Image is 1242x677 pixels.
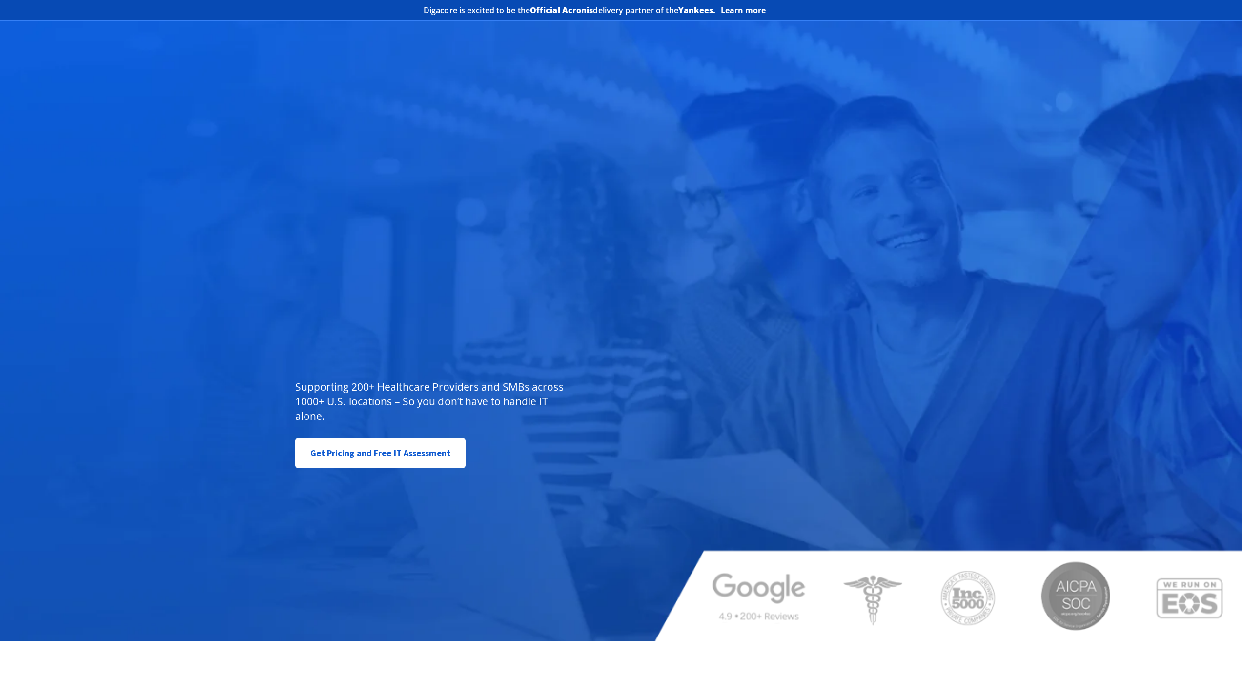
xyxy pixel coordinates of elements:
p: Supporting 200+ Healthcare Providers and SMBs across 1000+ U.S. locations – So you don’t have to ... [295,379,568,423]
b: Official Acronis [530,5,593,16]
a: Learn more [721,5,766,15]
span: Get Pricing and Free IT Assessment [310,443,450,463]
b: Yankees. [678,5,716,16]
h2: Digacore is excited to be the delivery partner of the [424,6,716,14]
img: Acronis [771,3,819,17]
a: Get Pricing and Free IT Assessment [295,438,466,468]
